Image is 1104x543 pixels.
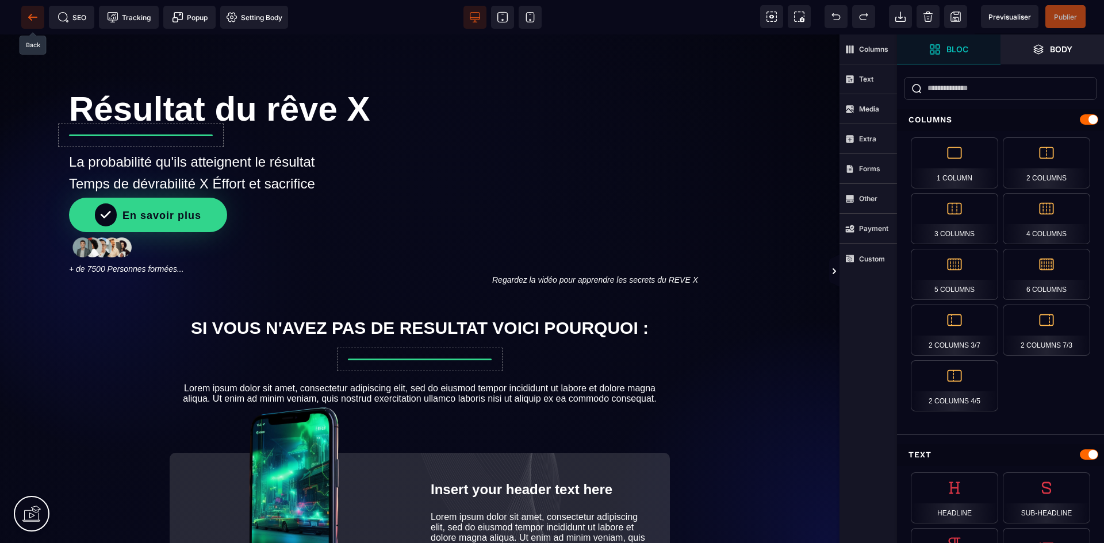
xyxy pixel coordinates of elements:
strong: Body [1050,45,1072,53]
strong: Columns [859,45,888,53]
span: Publier [1054,13,1077,21]
img: 12ccd57bbd1316b820451c16737009e7_temoignages.png [69,201,155,225]
strong: Other [859,194,877,203]
strong: Forms [859,164,880,173]
strong: Custom [859,255,885,263]
span: Setting Body [226,11,282,23]
span: Preview [981,5,1038,28]
h1: SI VOUS N'AVEZ PAS DE RESULTAT VOICI POURQUOI : [170,278,670,309]
div: 2 Columns 7/3 [1003,305,1090,356]
strong: Media [859,105,879,113]
strong: Text [859,75,873,83]
div: 3 Columns [911,193,998,244]
span: Open Blocks [897,34,1000,64]
text: Lorem ipsum dolor sit amet, consectetur adipiscing elit, sed do eiusmod tempor incididunt ut labo... [431,475,647,532]
span: Open Layer Manager [1000,34,1104,64]
text: Lorem ipsum dolor sit amet, consectetur adipiscing elit, sed do eiusmod tempor incididunt ut labo... [170,346,670,372]
div: 2 Columns 4/5 [911,360,998,411]
b: Insert your header text here [431,447,612,463]
i: Regardez la vidéo pour apprendre les secrets du REVE X [492,241,698,249]
div: 6 Columns [1003,249,1090,300]
h2: Temps de dévrabilité X Éffort et sacrifice [69,141,420,163]
span: Popup [172,11,208,23]
span: Screenshot [788,5,811,28]
div: 5 Columns [911,249,998,300]
span: SEO [57,11,86,23]
button: En savoir plus [69,163,227,198]
span: Previsualiser [988,13,1031,21]
h1: Résultat du rêve X [69,49,420,100]
span: Tracking [107,11,151,23]
div: Headline [911,472,998,523]
div: Sub-Headline [1003,472,1090,523]
div: 1 Column [911,137,998,188]
span: View components [760,5,783,28]
div: 2 Columns 3/7 [911,305,998,356]
strong: Extra [859,134,876,143]
strong: Bloc [946,45,968,53]
div: 2 Columns [1003,137,1090,188]
div: Text [897,444,1104,465]
i: + de 7500 Personnes formées... [69,230,184,238]
h2: La probabilité qu'ils atteignent le résultat [69,114,420,141]
div: 4 Columns [1003,193,1090,244]
div: Columns [897,109,1104,130]
strong: Payment [859,224,888,233]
